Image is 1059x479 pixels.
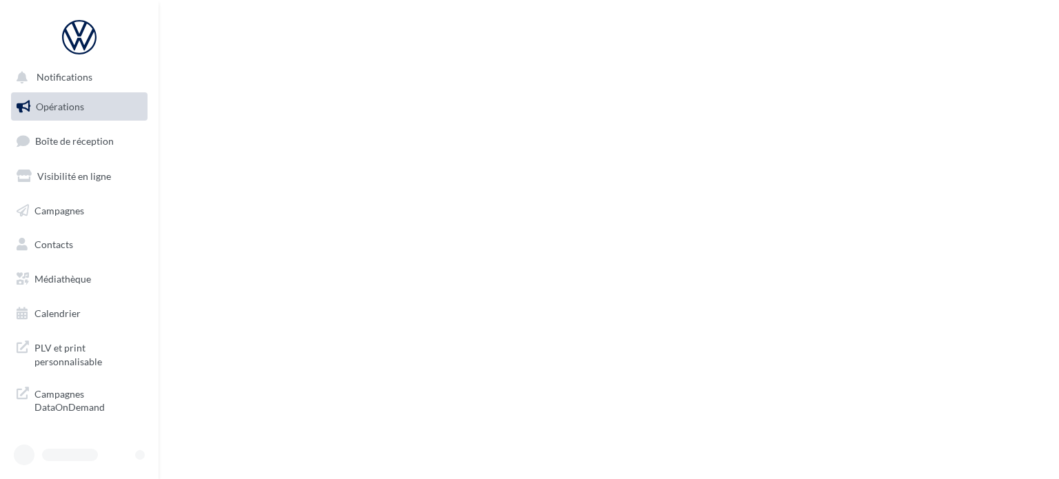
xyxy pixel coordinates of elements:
span: Opérations [36,101,84,112]
a: Médiathèque [8,265,150,294]
span: Calendrier [34,307,81,319]
span: PLV et print personnalisable [34,338,142,368]
span: Boîte de réception [35,135,114,147]
a: Calendrier [8,299,150,328]
span: Contacts [34,238,73,250]
span: Médiathèque [34,273,91,285]
a: Visibilité en ligne [8,162,150,191]
span: Campagnes DataOnDemand [34,385,142,414]
a: Boîte de réception [8,126,150,156]
span: Visibilité en ligne [37,170,111,182]
a: Campagnes DataOnDemand [8,379,150,420]
span: Notifications [37,72,92,83]
a: Campagnes [8,196,150,225]
a: Contacts [8,230,150,259]
span: Campagnes [34,204,84,216]
a: PLV et print personnalisable [8,333,150,374]
a: Opérations [8,92,150,121]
